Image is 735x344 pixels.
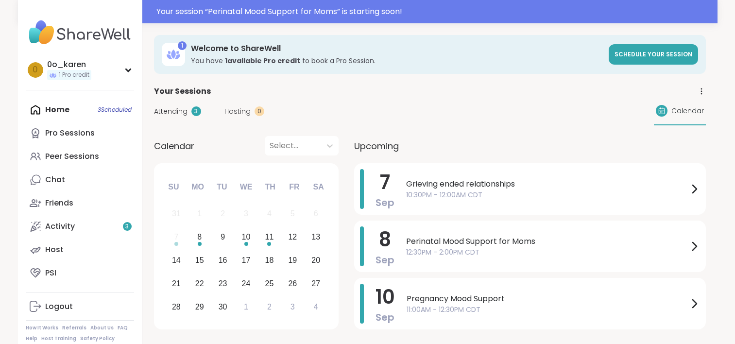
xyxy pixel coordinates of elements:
span: Hosting [224,106,251,117]
div: 31 [172,207,181,220]
div: Choose Saturday, September 20th, 2025 [306,250,326,271]
div: 29 [195,300,204,313]
div: 16 [219,254,227,267]
span: Pregnancy Mood Support [407,293,688,305]
h3: Welcome to ShareWell [191,43,603,54]
span: 11:00AM - 12:30PM CDT [407,305,688,315]
a: How It Works [26,325,58,331]
div: Choose Thursday, September 18th, 2025 [259,250,280,271]
a: Schedule your session [609,44,698,65]
div: Tu [211,176,233,198]
a: Activity3 [26,215,134,238]
div: Choose Friday, September 26th, 2025 [282,273,303,294]
div: 5 [291,207,295,220]
b: 1 available Pro credit [225,56,300,66]
div: month 2025-09 [165,202,327,318]
div: Choose Friday, September 19th, 2025 [282,250,303,271]
div: 23 [219,277,227,290]
div: Choose Tuesday, September 23rd, 2025 [212,273,233,294]
span: Attending [154,106,188,117]
div: Choose Sunday, September 14th, 2025 [166,250,187,271]
div: Choose Wednesday, September 10th, 2025 [236,227,256,248]
span: Schedule your session [615,50,692,58]
div: Fr [284,176,305,198]
div: Su [163,176,184,198]
div: 7 [174,230,178,243]
div: 3 [291,300,295,313]
span: 0 [33,64,38,76]
div: 25 [265,277,274,290]
div: 2 [267,300,272,313]
div: Choose Friday, October 3rd, 2025 [282,296,303,317]
div: Your session “ Perinatal Mood Support for Moms ” is starting soon! [156,6,712,17]
a: Peer Sessions [26,145,134,168]
div: 20 [311,254,320,267]
h3: You have to book a Pro Session. [191,56,603,66]
div: Choose Tuesday, September 9th, 2025 [212,227,233,248]
div: Th [259,176,281,198]
div: Mo [187,176,208,198]
div: Choose Tuesday, September 16th, 2025 [212,250,233,271]
div: 3 [244,207,248,220]
div: Choose Saturday, October 4th, 2025 [306,296,326,317]
div: 27 [311,277,320,290]
div: Chat [45,174,65,185]
div: 15 [195,254,204,267]
span: 7 [380,169,390,196]
a: Pro Sessions [26,121,134,145]
span: Perinatal Mood Support for Moms [406,236,688,247]
a: Host Training [41,335,76,342]
div: 8 [197,230,202,243]
div: Pro Sessions [45,128,95,138]
div: Not available Sunday, August 31st, 2025 [166,204,187,224]
div: 30 [219,300,227,313]
div: 10 [242,230,251,243]
div: Not available Thursday, September 4th, 2025 [259,204,280,224]
a: Safety Policy [80,335,115,342]
div: Sa [308,176,329,198]
img: ShareWell Nav Logo [26,16,134,50]
div: Host [45,244,64,255]
span: 10:30PM - 12:00AM CDT [406,190,688,200]
div: 24 [242,277,251,290]
span: Your Sessions [154,86,211,97]
div: Logout [45,301,73,312]
span: 1 Pro credit [59,71,89,79]
div: 28 [172,300,181,313]
div: Not available Tuesday, September 2nd, 2025 [212,204,233,224]
a: Logout [26,295,134,318]
span: Grieving ended relationships [406,178,688,190]
div: Choose Friday, September 12th, 2025 [282,227,303,248]
div: 1 [197,207,202,220]
div: 2 [221,207,225,220]
div: Choose Monday, September 8th, 2025 [189,227,210,248]
div: We [235,176,256,198]
a: Referrals [62,325,86,331]
span: 3 [125,223,129,231]
div: Choose Monday, September 22nd, 2025 [189,273,210,294]
div: 1 [178,41,187,50]
div: 6 [314,207,318,220]
div: 12 [288,230,297,243]
div: 21 [172,277,181,290]
a: Host [26,238,134,261]
span: Calendar [671,106,704,116]
div: Not available Saturday, September 6th, 2025 [306,204,326,224]
div: Not available Monday, September 1st, 2025 [189,204,210,224]
div: 26 [288,277,297,290]
div: Choose Wednesday, September 24th, 2025 [236,273,256,294]
span: 10 [376,283,395,310]
div: 22 [195,277,204,290]
div: Friends [45,198,73,208]
div: 4 [267,207,272,220]
div: PSI [45,268,56,278]
span: Calendar [154,139,194,153]
div: Peer Sessions [45,151,99,162]
span: Sep [376,310,394,324]
div: 0 [255,106,264,116]
div: Choose Saturday, September 27th, 2025 [306,273,326,294]
span: 12:30PM - 2:00PM CDT [406,247,688,258]
div: Choose Thursday, September 11th, 2025 [259,227,280,248]
a: FAQ [118,325,128,331]
div: 17 [242,254,251,267]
